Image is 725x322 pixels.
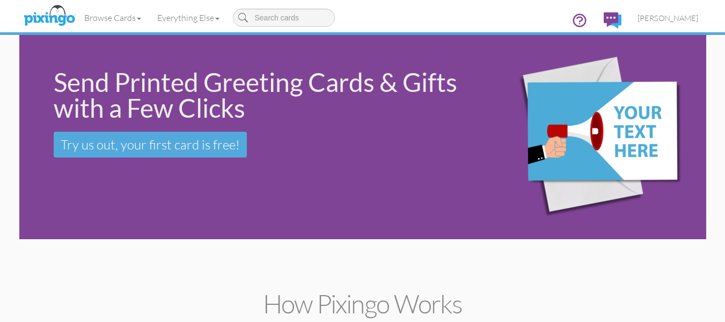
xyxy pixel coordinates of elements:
a: [PERSON_NAME] [629,4,706,32]
img: pixingo logo [21,3,78,30]
img: eb544e90-0942-4412-bfe0-c610d3f4da7c.png [483,38,703,237]
span: Try us out, your first card is free! [61,137,240,153]
span: [PERSON_NAME] [638,13,698,23]
div: Send Printed Greeting Cards & Gifts with a Few Clicks [54,69,468,121]
a: Everything Else [149,4,228,31]
a: Try us out, your first card is free! [54,132,247,158]
input: Search cards [233,9,335,27]
h2: How Pixingo works [38,290,687,318]
a: Browse Cards [76,4,149,31]
img: comments.svg [604,12,621,28]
